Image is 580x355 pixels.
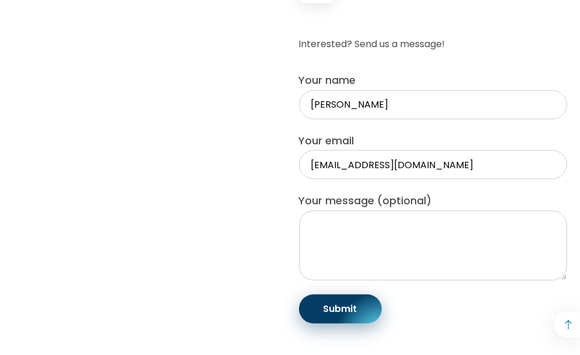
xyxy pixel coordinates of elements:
textarea: Your message (optional) [299,211,567,281]
label: Your email [299,131,567,180]
input: Submit [299,294,382,324]
input: Your name [299,90,567,119]
form: Contact form [299,70,567,324]
label: Your name [299,70,567,119]
p: Interested? Send us a message! [299,35,567,53]
input: Your email [299,150,567,179]
label: Your message (optional) [299,191,567,281]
